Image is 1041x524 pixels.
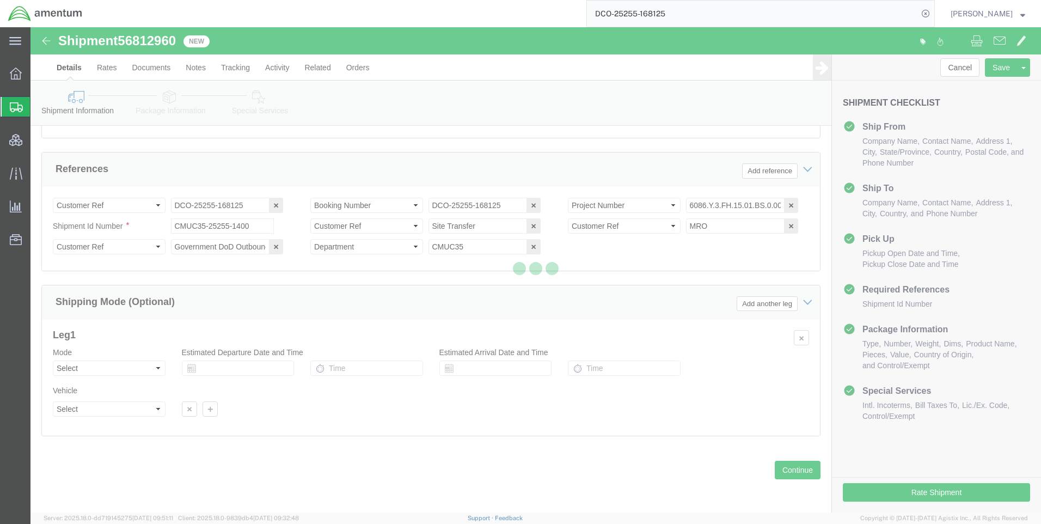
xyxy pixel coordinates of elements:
[860,514,1028,523] span: Copyright © [DATE]-[DATE] Agistix Inc., All Rights Reserved
[950,7,1026,20] button: [PERSON_NAME]
[587,1,918,27] input: Search for shipment number, reference number
[44,515,173,521] span: Server: 2025.18.0-dd719145275
[132,515,173,521] span: [DATE] 09:51:11
[495,515,523,521] a: Feedback
[8,5,83,22] img: logo
[178,515,299,521] span: Client: 2025.18.0-9839db4
[951,8,1013,20] span: Ray Cheatteam
[468,515,495,521] a: Support
[253,515,299,521] span: [DATE] 09:32:48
